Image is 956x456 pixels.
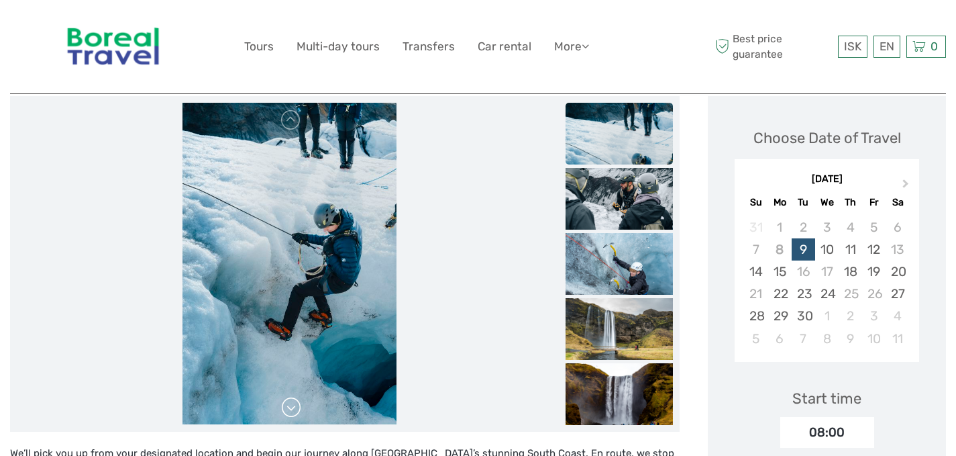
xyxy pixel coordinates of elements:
span: Best price guarantee [712,32,835,61]
div: Not available Monday, September 8th, 2025 [768,238,792,261]
div: Choose Saturday, October 4th, 2025 [886,305,909,327]
img: 3770c067c02c4fbda00556d6d133a8a6_main_slider.jpeg [182,103,397,425]
div: Choose Sunday, September 28th, 2025 [744,305,767,327]
button: Next Month [896,176,918,197]
div: Choose Monday, September 22nd, 2025 [768,283,792,305]
div: Choose Wednesday, September 24th, 2025 [815,283,839,305]
div: Not available Sunday, September 7th, 2025 [744,238,767,261]
div: Choose Saturday, September 27th, 2025 [886,283,909,305]
a: More [554,37,589,56]
div: Choose Monday, October 6th, 2025 [768,328,792,350]
div: Choose Wednesday, October 1st, 2025 [815,305,839,327]
div: Choose Friday, September 19th, 2025 [862,261,886,283]
div: Start time [792,388,861,409]
div: Not available Sunday, September 21st, 2025 [744,283,767,305]
div: Choose Saturday, September 20th, 2025 [886,261,909,283]
div: Choose Sunday, October 5th, 2025 [744,328,767,350]
div: Choose Date of Travel [753,128,901,148]
div: EN [873,36,900,58]
div: month 2025-09 [739,216,914,350]
div: Choose Thursday, September 18th, 2025 [839,261,862,283]
div: Choose Thursday, September 11th, 2025 [839,238,862,261]
a: Tours [244,37,274,56]
img: 3770c067c02c4fbda00556d6d133a8a6.jpeg [566,103,673,264]
div: Not available Thursday, September 25th, 2025 [839,283,862,305]
div: Mo [768,193,792,212]
img: 9a2797db41d147b6b7183d43bfd9f9b3.jpeg [566,298,673,367]
div: Not available Thursday, September 4th, 2025 [839,216,862,238]
div: Not available Tuesday, September 16th, 2025 [792,261,815,283]
div: Choose Tuesday, September 9th, 2025 [792,238,815,261]
div: Not available Friday, September 26th, 2025 [862,283,886,305]
img: e7c85b1069eb41aa9e49729b27ad78d7.jpeg [566,233,673,305]
div: Choose Monday, September 15th, 2025 [768,261,792,283]
div: Choose Thursday, October 2nd, 2025 [839,305,862,327]
div: Sa [886,193,909,212]
img: ee40876be5c94ca5af8a4844b0bdad27.jpeg [566,168,673,240]
span: 0 [928,40,940,53]
div: Not available Tuesday, September 2nd, 2025 [792,216,815,238]
button: Open LiveChat chat widget [154,21,170,37]
div: Tu [792,193,815,212]
div: Choose Wednesday, October 8th, 2025 [815,328,839,350]
div: Not available Saturday, September 6th, 2025 [886,216,909,238]
div: Choose Friday, October 10th, 2025 [862,328,886,350]
div: Choose Monday, September 29th, 2025 [768,305,792,327]
div: Choose Thursday, October 9th, 2025 [839,328,862,350]
div: Not available Sunday, August 31st, 2025 [744,216,767,238]
div: Choose Friday, October 3rd, 2025 [862,305,886,327]
div: Not available Monday, September 1st, 2025 [768,216,792,238]
div: Su [744,193,767,212]
div: Choose Tuesday, September 30th, 2025 [792,305,815,327]
img: 0e421ca6f455410f8b1f9e7fd524ea04.jpeg [566,363,673,435]
div: We [815,193,839,212]
a: Car rental [478,37,531,56]
div: Fr [862,193,886,212]
div: Choose Wednesday, September 10th, 2025 [815,238,839,261]
img: 346-854fea8c-10b9-4d52-aacf-0976180d9f3a_logo_big.jpg [58,10,168,83]
div: [DATE] [735,173,919,187]
div: Th [839,193,862,212]
div: 08:00 [780,417,874,448]
div: Not available Wednesday, September 17th, 2025 [815,261,839,283]
a: Transfers [403,37,455,56]
div: Not available Friday, September 5th, 2025 [862,216,886,238]
div: Choose Tuesday, October 7th, 2025 [792,328,815,350]
div: Choose Sunday, September 14th, 2025 [744,261,767,283]
div: Choose Friday, September 12th, 2025 [862,238,886,261]
div: Not available Wednesday, September 3rd, 2025 [815,216,839,238]
p: We're away right now. Please check back later! [19,24,152,34]
div: Not available Saturday, September 13th, 2025 [886,238,909,261]
div: Choose Tuesday, September 23rd, 2025 [792,283,815,305]
span: ISK [844,40,861,53]
div: Choose Saturday, October 11th, 2025 [886,328,909,350]
a: Multi-day tours [297,37,380,56]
